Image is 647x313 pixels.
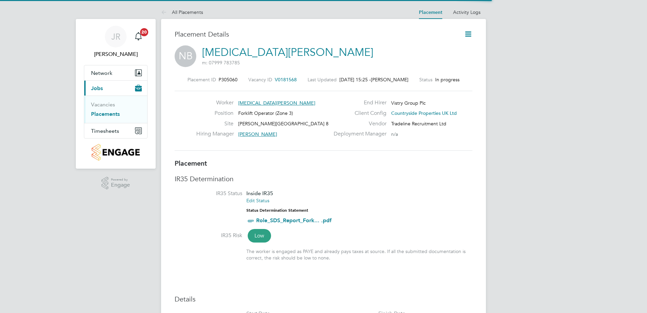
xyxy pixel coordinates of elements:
[391,110,457,116] span: Countryside Properties UK Ltd
[132,26,145,47] a: 20
[111,177,130,183] span: Powered by
[140,28,148,36] span: 20
[175,30,454,39] h3: Placement Details
[91,70,112,76] span: Network
[248,229,271,243] span: Low
[84,144,148,161] a: Go to home page
[84,26,148,58] a: JR[PERSON_NAME]
[238,121,329,127] span: [PERSON_NAME][GEOGRAPHIC_DATA] 8
[246,197,269,204] a: Edit Status
[111,32,120,41] span: JR
[175,190,242,197] label: IR35 Status
[175,174,472,183] h3: IR35 Determination
[102,177,130,190] a: Powered byEngage
[248,77,272,83] label: Vacancy ID
[391,121,446,127] span: Tradeline Recruitment Ltd
[91,111,120,117] a: Placements
[161,9,203,15] a: All Placements
[175,232,242,239] label: IR35 Risk
[419,9,442,15] a: Placement
[187,77,216,83] label: Placement ID
[256,217,332,224] a: Role_SDS_Report_Fork... .pdf
[330,110,386,117] label: Client Config
[175,295,472,304] h3: Details
[84,50,148,58] span: Joe Rolland
[202,46,373,59] a: [MEDICAL_DATA][PERSON_NAME]
[84,123,147,138] button: Timesheets
[391,100,426,106] span: Vistry Group Plc
[246,208,308,213] strong: Status Determination Statement
[202,60,240,66] span: m: 07999 783785
[219,77,238,83] span: P305060
[238,110,293,116] span: Forklift Operator (Zone 3)
[196,120,233,127] label: Site
[453,9,481,15] a: Activity Logs
[419,77,432,83] label: Status
[91,101,115,108] a: Vacancies
[391,131,398,137] span: n/a
[91,85,103,91] span: Jobs
[175,159,207,167] b: Placement
[330,99,386,106] label: End Hirer
[238,131,277,137] span: [PERSON_NAME]
[330,130,386,138] label: Deployment Manager
[275,77,297,83] span: V0181568
[91,128,119,134] span: Timesheets
[111,182,130,188] span: Engage
[84,65,147,80] button: Network
[435,77,460,83] span: In progress
[246,190,273,196] span: Inside IR35
[92,144,139,161] img: countryside-properties-logo-retina.png
[76,19,156,169] nav: Main navigation
[246,248,472,260] div: The worker is engaged as PAYE and already pays taxes at source. If all the submitted documentatio...
[84,96,147,123] div: Jobs
[196,130,233,138] label: Hiring Manager
[339,77,371,83] span: [DATE] 15:25 -
[308,77,337,83] label: Last Updated
[330,120,386,127] label: Vendor
[238,100,315,106] span: [MEDICAL_DATA][PERSON_NAME]
[196,99,233,106] label: Worker
[196,110,233,117] label: Position
[371,77,408,83] span: [PERSON_NAME]
[175,45,196,67] span: NB
[84,81,147,96] button: Jobs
